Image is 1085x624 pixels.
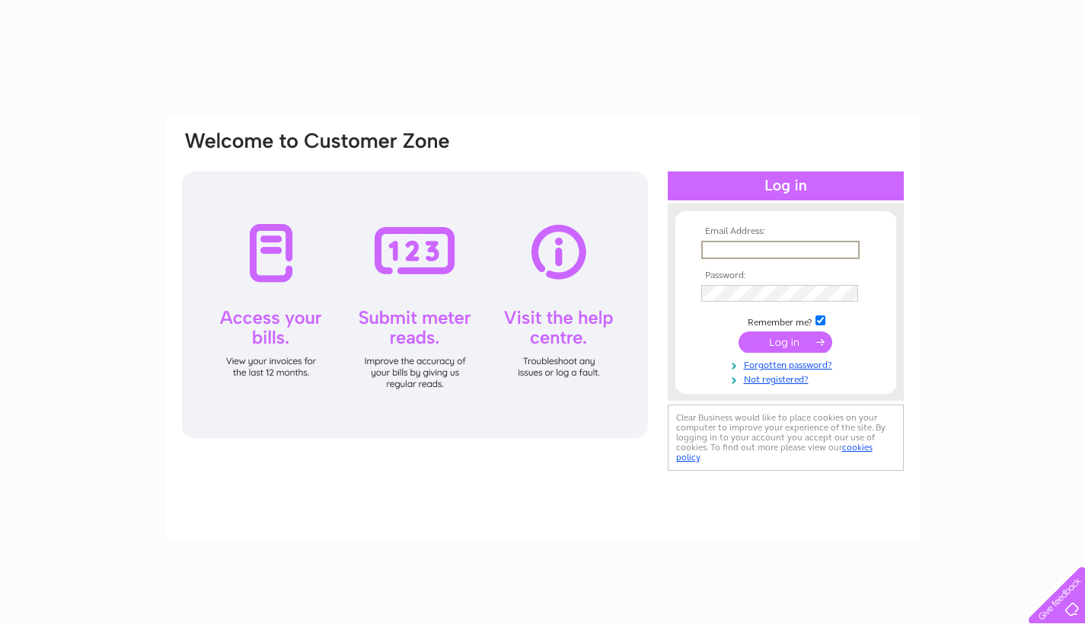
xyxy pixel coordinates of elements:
[739,331,832,353] input: Submit
[676,442,873,462] a: cookies policy
[697,226,874,237] th: Email Address:
[701,357,874,371] a: Forgotten password?
[668,405,904,471] div: Clear Business would like to place cookies on your computer to improve your experience of the sit...
[697,270,874,281] th: Password:
[701,371,874,386] a: Not registered?
[697,313,874,328] td: Remember me?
